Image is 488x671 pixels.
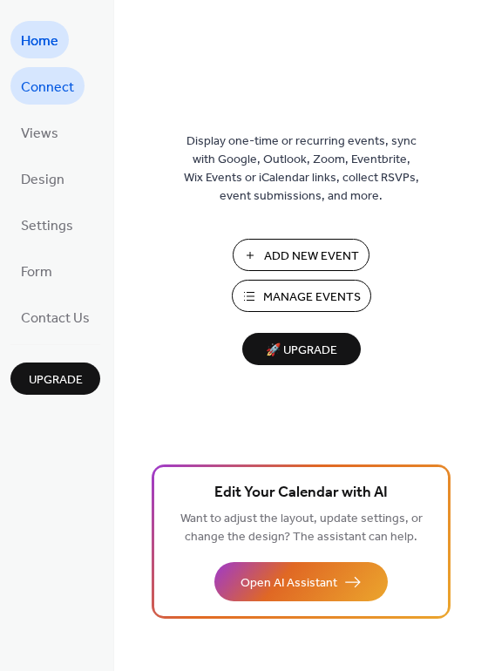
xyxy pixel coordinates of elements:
[10,252,63,289] a: Form
[180,507,423,549] span: Want to adjust the layout, update settings, or change the design? The assistant can help.
[21,259,52,286] span: Form
[10,67,85,105] a: Connect
[21,120,58,147] span: Views
[214,562,388,601] button: Open AI Assistant
[10,21,69,58] a: Home
[242,333,361,365] button: 🚀 Upgrade
[10,363,100,395] button: Upgrade
[241,574,337,593] span: Open AI Assistant
[263,288,361,307] span: Manage Events
[10,206,84,243] a: Settings
[232,280,371,312] button: Manage Events
[29,371,83,390] span: Upgrade
[21,305,90,332] span: Contact Us
[10,113,69,151] a: Views
[21,213,73,240] span: Settings
[264,247,359,266] span: Add New Event
[214,481,388,505] span: Edit Your Calendar with AI
[21,28,58,55] span: Home
[21,74,74,101] span: Connect
[233,239,369,271] button: Add New Event
[184,132,419,206] span: Display one-time or recurring events, sync with Google, Outlook, Zoom, Eventbrite, Wix Events or ...
[10,298,100,335] a: Contact Us
[10,159,75,197] a: Design
[253,339,350,363] span: 🚀 Upgrade
[21,166,64,193] span: Design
